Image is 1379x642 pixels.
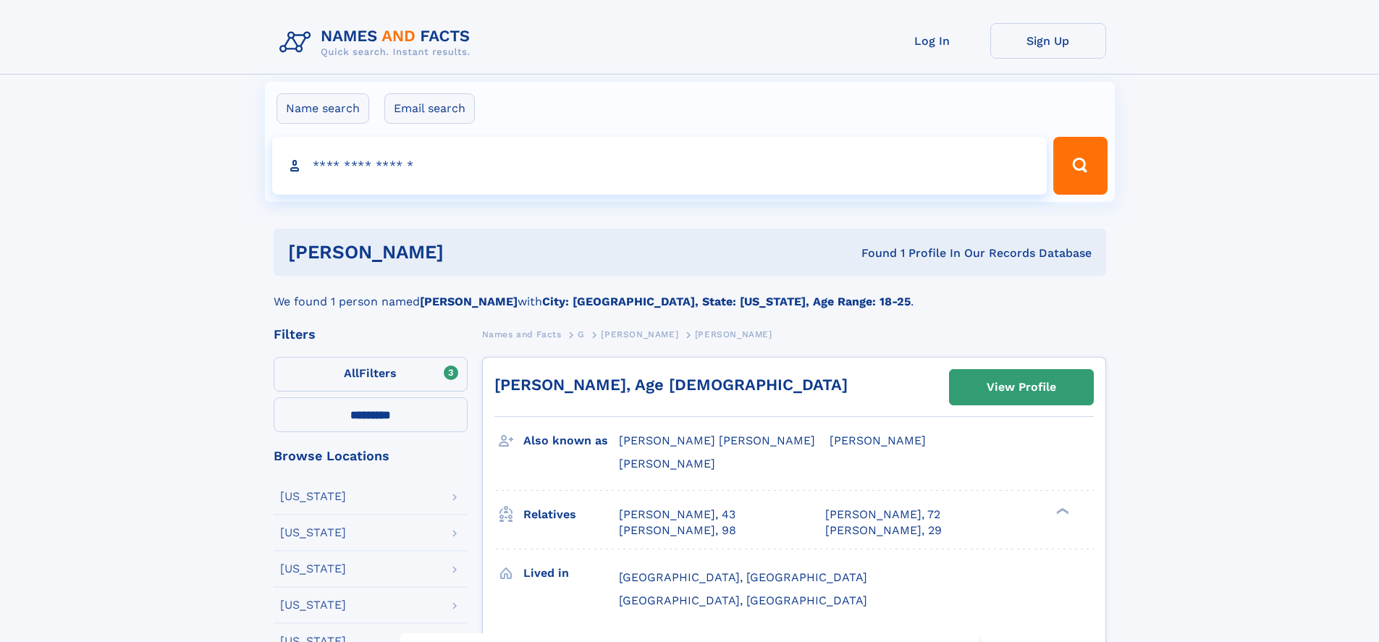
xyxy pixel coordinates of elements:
div: [US_STATE] [280,527,346,538]
h3: Lived in [523,561,619,586]
div: [US_STATE] [280,491,346,502]
label: Name search [277,93,369,124]
span: [GEOGRAPHIC_DATA], [GEOGRAPHIC_DATA] [619,570,867,584]
span: [PERSON_NAME] [601,329,678,339]
div: Browse Locations [274,449,468,463]
button: Search Button [1053,137,1107,195]
a: Sign Up [990,23,1106,59]
h1: [PERSON_NAME] [288,243,653,261]
a: [PERSON_NAME], 29 [825,523,942,538]
div: ❯ [1053,506,1070,515]
div: Found 1 Profile In Our Records Database [652,245,1092,261]
a: [PERSON_NAME] [601,325,678,343]
a: [PERSON_NAME], 43 [619,507,735,523]
input: search input [272,137,1047,195]
a: G [578,325,585,343]
span: [PERSON_NAME] [619,457,715,470]
span: G [578,329,585,339]
a: [PERSON_NAME], 72 [825,507,940,523]
a: Log In [874,23,990,59]
a: [PERSON_NAME], Age [DEMOGRAPHIC_DATA] [494,376,848,394]
div: [US_STATE] [280,563,346,575]
img: Logo Names and Facts [274,23,482,62]
span: [GEOGRAPHIC_DATA], [GEOGRAPHIC_DATA] [619,594,867,607]
span: All [344,366,359,380]
div: [US_STATE] [280,599,346,611]
a: [PERSON_NAME], 98 [619,523,736,538]
div: We found 1 person named with . [274,276,1106,311]
a: Names and Facts [482,325,562,343]
div: Filters [274,328,468,341]
h3: Also known as [523,428,619,453]
span: [PERSON_NAME] [695,329,772,339]
h3: Relatives [523,502,619,527]
a: View Profile [950,370,1093,405]
label: Filters [274,357,468,392]
b: City: [GEOGRAPHIC_DATA], State: [US_STATE], Age Range: 18-25 [542,295,911,308]
label: Email search [384,93,475,124]
b: [PERSON_NAME] [420,295,518,308]
span: [PERSON_NAME] [PERSON_NAME] [619,434,815,447]
span: [PERSON_NAME] [830,434,926,447]
div: View Profile [987,371,1056,404]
